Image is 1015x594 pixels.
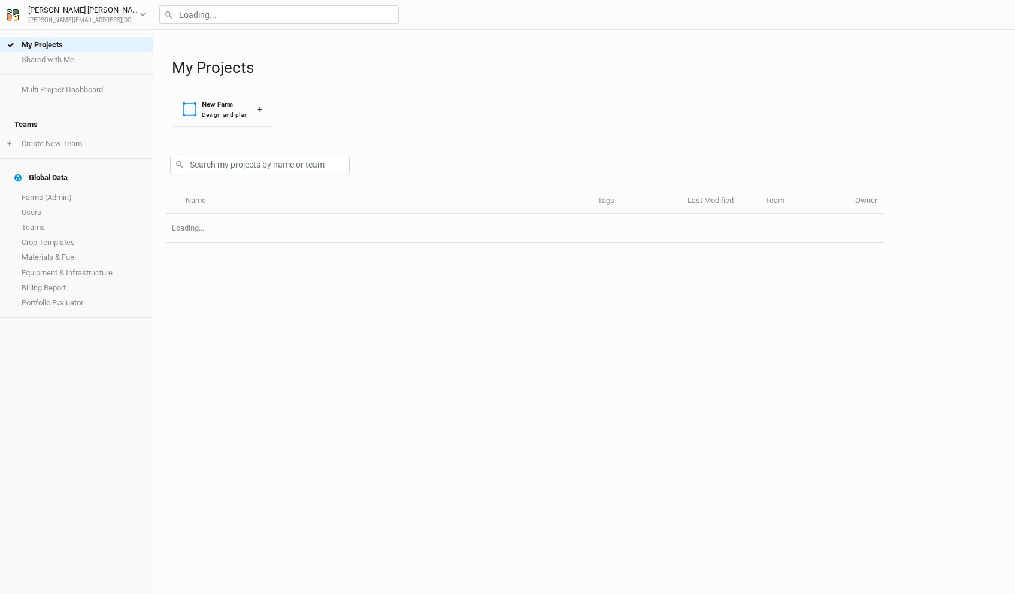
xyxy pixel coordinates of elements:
div: [PERSON_NAME] [PERSON_NAME] [28,4,140,16]
div: + [257,103,262,116]
button: New FarmDesign and plan+ [172,92,272,127]
th: Team [759,189,849,214]
h1: My Projects [172,59,1003,77]
span: + [7,139,11,148]
h4: Teams [7,113,146,137]
th: Last Modified [681,189,759,214]
th: Name [178,189,590,214]
div: Design and plan [202,110,248,119]
div: [PERSON_NAME][EMAIL_ADDRESS][DOMAIN_NAME] [28,16,140,25]
th: Owner [849,189,884,214]
button: [PERSON_NAME] [PERSON_NAME][PERSON_NAME][EMAIL_ADDRESS][DOMAIN_NAME] [6,4,147,25]
td: Loading... [165,214,884,243]
div: Global Data [14,173,68,183]
div: New Farm [202,99,248,110]
input: Search my projects by name or team [170,156,350,174]
th: Tags [591,189,681,214]
input: Loading... [159,5,399,24]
